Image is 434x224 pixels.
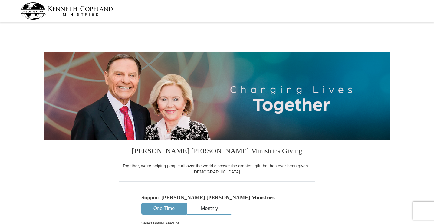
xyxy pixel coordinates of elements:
[141,194,293,201] h5: Support [PERSON_NAME] [PERSON_NAME] Ministries
[187,203,232,214] button: Monthly
[119,140,315,163] h3: [PERSON_NAME] [PERSON_NAME] Ministries Giving
[142,203,186,214] button: One-Time
[21,2,113,20] img: kcm-header-logo.svg
[119,163,315,175] div: Together, we're helping people all over the world discover the greatest gift that has ever been g...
